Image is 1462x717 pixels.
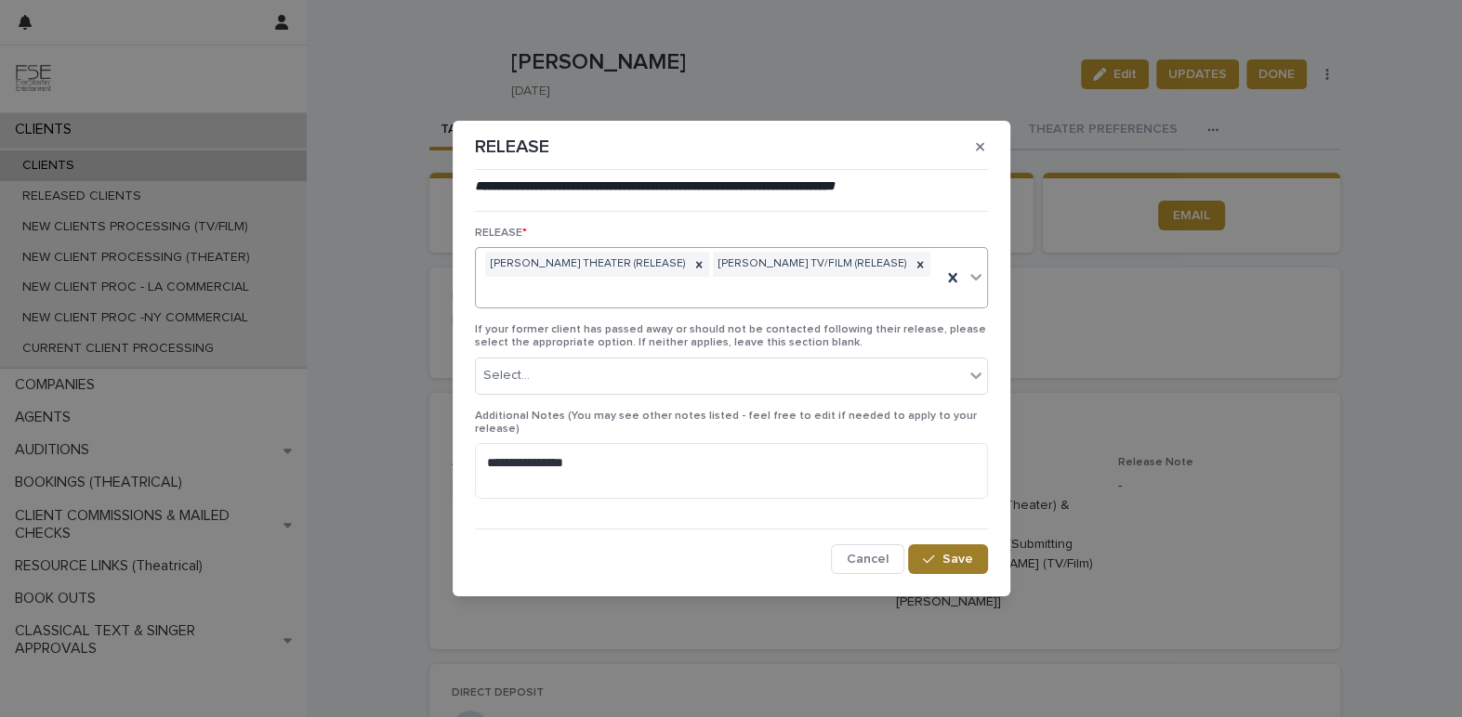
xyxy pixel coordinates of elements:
span: RELEASE [475,228,527,239]
span: Cancel [847,553,889,566]
span: Additional Notes (You may see other notes listed - feel free to edit if needed to apply to your r... [475,411,977,435]
span: Save [942,553,973,566]
div: [PERSON_NAME] TV/FILM (RELEASE) [713,252,910,277]
div: Select... [483,366,530,385]
div: [PERSON_NAME] THEATER (RELEASE) [485,252,689,277]
button: Cancel [831,544,904,574]
button: Save [908,544,987,574]
span: If your former client has passed away or should not be contacted following their release, please ... [475,324,986,348]
p: RELEASE [475,136,549,158]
